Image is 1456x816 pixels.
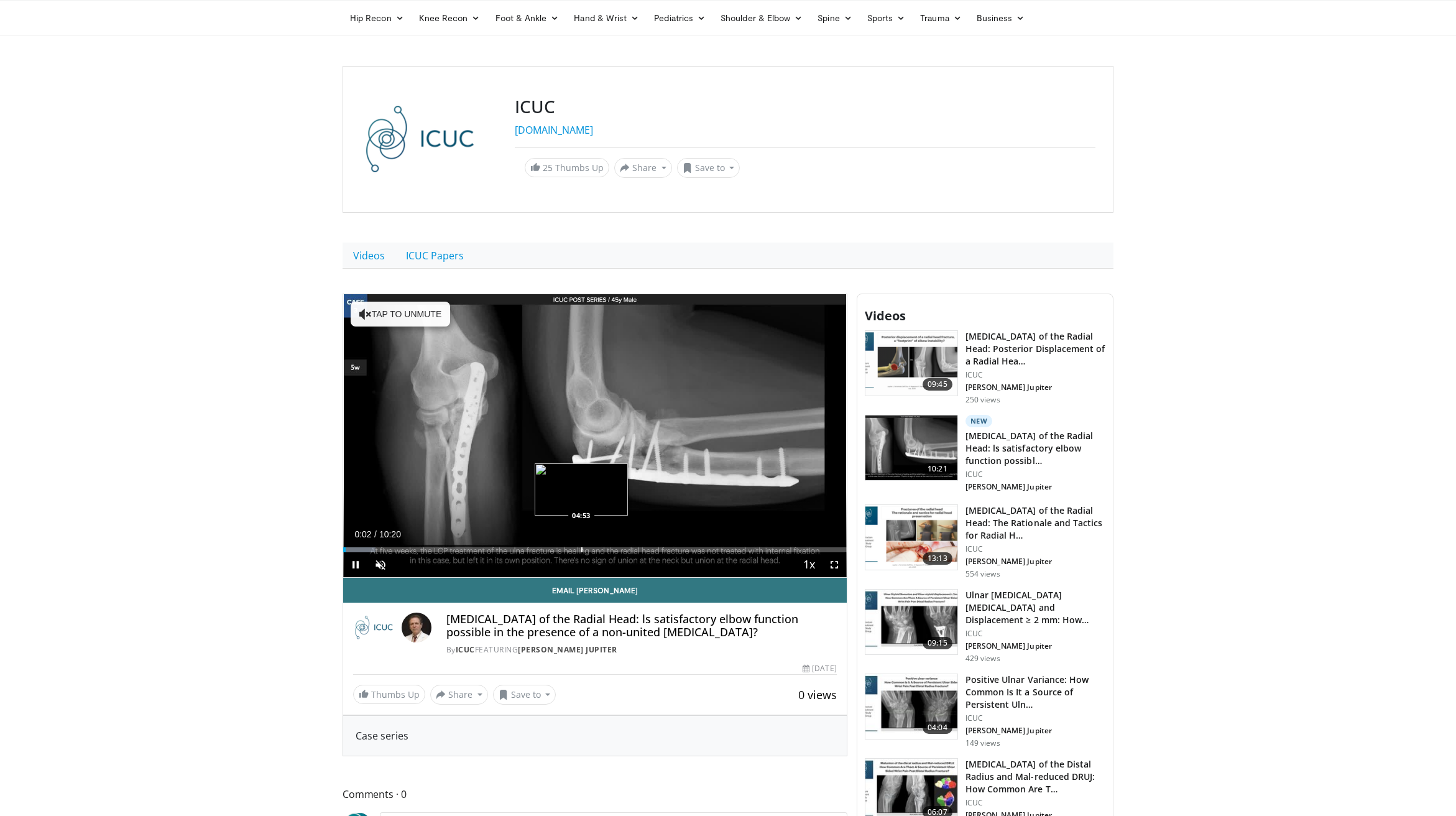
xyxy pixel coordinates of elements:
a: 04:04 Positive Ulnar Variance: How Common Is It a Source of Persistent Uln… ICUC [PERSON_NAME] Ju... [865,674,1105,748]
a: Email [PERSON_NAME] [343,578,847,603]
img: image.jpeg [535,463,628,516]
p: [PERSON_NAME] Jupiter [965,641,1105,651]
button: Save to [677,158,740,178]
div: Progress Bar [343,547,847,552]
span: 10:21 [923,463,952,475]
img: 3c1205b9-fab0-472e-b321-c3f3ed533cd9.png.150x105_q85_crop-smart_upscale.png [865,331,957,396]
span: 10:20 [379,529,401,539]
p: 149 views [965,738,1000,748]
a: Hand & Wrist [566,6,647,30]
a: ICUC [456,644,475,655]
p: [PERSON_NAME] Jupiter [965,726,1105,736]
button: Playback Rate [797,552,822,577]
p: [PERSON_NAME] Jupiter [965,382,1105,392]
h3: [MEDICAL_DATA] of the Radial Head: The Rationale and Tactics for Radial H… [965,504,1105,542]
span: 25 [543,162,553,174]
p: 250 views [965,395,1000,405]
a: 25 Thumbs Up [525,158,609,177]
img: Avatar [402,613,431,642]
span: 09:45 [923,378,952,391]
img: fde3bf58-fac3-46c5-9b13-71d05da00a0f.150x105_q85_crop-smart_upscale.jpg [865,415,957,480]
span: Videos [865,307,906,324]
span: 04:04 [923,721,952,734]
a: Thumbs Up [353,685,425,704]
p: ICUC [965,544,1105,554]
h3: Ulnar [MEDICAL_DATA] [MEDICAL_DATA] and Displacement ≥ 2 mm: How Common Are They … [965,589,1105,626]
span: 09:15 [923,637,952,649]
button: Unmute [368,552,393,577]
a: 09:15 Ulnar [MEDICAL_DATA] [MEDICAL_DATA] and Displacement ≥ 2 mm: How Common Are They … ICUC [PE... [865,589,1105,664]
span: 13:13 [923,552,952,565]
a: Videos [343,243,395,269]
div: Case series [356,728,834,743]
h3: [MEDICAL_DATA] of the Radial Head: Posterior Displacement of a Radial Hea… [965,330,1105,368]
a: Knee Recon [412,6,488,30]
h3: Positive Ulnar Variance: How Common Is It a Source of Persistent Uln… [965,674,1105,711]
span: 0 views [798,687,837,702]
a: Pediatrics [647,6,713,30]
a: 10:21 New [MEDICAL_DATA] of the Radial Head: ls satisfactory elbow function possibl… ICUC [PERSON... [865,415,1105,494]
h3: [MEDICAL_DATA] of the Radial Head: ls satisfactory elbow function possibl… [965,430,1105,467]
div: By FEATURING [446,644,837,656]
button: Tap to unmute [351,302,450,327]
a: Trauma [913,6,969,30]
p: [PERSON_NAME] Jupiter [965,482,1105,492]
img: a1c8c2ab-f568-4173-8575-76e1e64e1da9.jpg.150x105_q85_crop-smart_upscale.jpg [865,590,957,654]
div: [DATE] [803,663,836,674]
button: Save to [493,685,556,705]
p: 554 views [965,569,1000,579]
img: 28bb1a9b-507c-46c6-adf3-732da66a0791.png.150x105_q85_crop-smart_upscale.png [865,505,957,570]
button: Fullscreen [822,552,847,577]
p: New [965,415,993,427]
a: 09:45 [MEDICAL_DATA] of the Radial Head: Posterior Displacement of a Radial Hea… ICUC [PERSON_NAM... [865,330,1105,405]
a: 13:13 [MEDICAL_DATA] of the Radial Head: The Rationale and Tactics for Radial H… ICUC [PERSON_NAM... [865,504,1105,579]
span: / [374,529,377,539]
a: [DOMAIN_NAME] [515,123,593,137]
a: Sports [860,6,913,30]
p: [PERSON_NAME] Jupiter [965,557,1105,567]
a: Shoulder & Elbow [713,6,810,30]
span: Comments 0 [343,786,847,802]
h4: [MEDICAL_DATA] of the Radial Head: ls satisfactory elbow function possible in the presence of a n... [446,613,837,639]
button: Pause [343,552,368,577]
p: ICUC [965,629,1105,639]
span: 0:02 [354,529,371,539]
p: ICUC [965,470,1105,480]
a: ICUC Papers [395,243,474,269]
a: Hip Recon [343,6,412,30]
a: Business [969,6,1033,30]
button: Share [430,685,488,705]
p: 429 views [965,654,1000,664]
img: ICUC [353,613,397,642]
h3: ICUC [515,96,1095,118]
p: ICUC [965,370,1105,380]
a: [PERSON_NAME] Jupiter [518,644,617,655]
p: ICUC [965,713,1105,723]
video-js: Video Player [343,294,847,578]
a: Spine [810,6,859,30]
img: edc718b3-fb99-4e4c-bfea-852da0f872e8.jpg.150x105_q85_crop-smart_upscale.jpg [865,674,957,739]
a: Foot & Ankle [488,6,567,30]
h3: [MEDICAL_DATA] of the Distal Radius and Mal-reduced DRUJ: How Common Are T… [965,758,1105,795]
p: ICUC [965,798,1105,808]
button: Share [614,158,672,178]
